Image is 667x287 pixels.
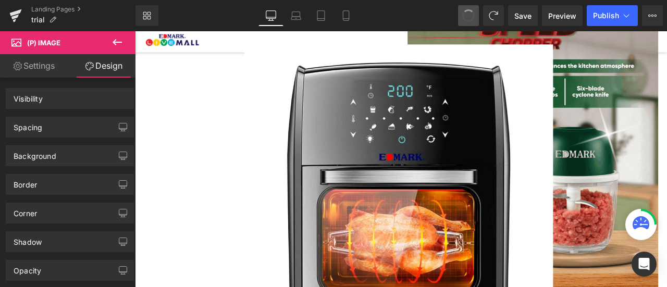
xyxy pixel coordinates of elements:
[14,146,56,160] div: Background
[514,10,532,21] span: Save
[14,117,42,132] div: Spacing
[27,39,60,47] span: (P) Image
[14,232,42,246] div: Shadow
[483,5,504,26] button: Redo
[135,5,158,26] a: New Library
[542,5,583,26] a: Preview
[593,11,619,20] span: Publish
[333,5,359,26] a: Mobile
[31,16,45,24] span: trial
[458,5,479,26] button: Undo
[14,260,41,275] div: Opacity
[70,54,138,78] a: Design
[14,174,37,189] div: Border
[632,252,657,277] div: Open Intercom Messenger
[14,203,37,218] div: Corner
[548,10,576,21] span: Preview
[31,5,135,14] a: Landing Pages
[283,5,308,26] a: Laptop
[258,5,283,26] a: Desktop
[308,5,333,26] a: Tablet
[14,89,43,103] div: Visibility
[642,5,663,26] button: More
[587,5,638,26] button: Publish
